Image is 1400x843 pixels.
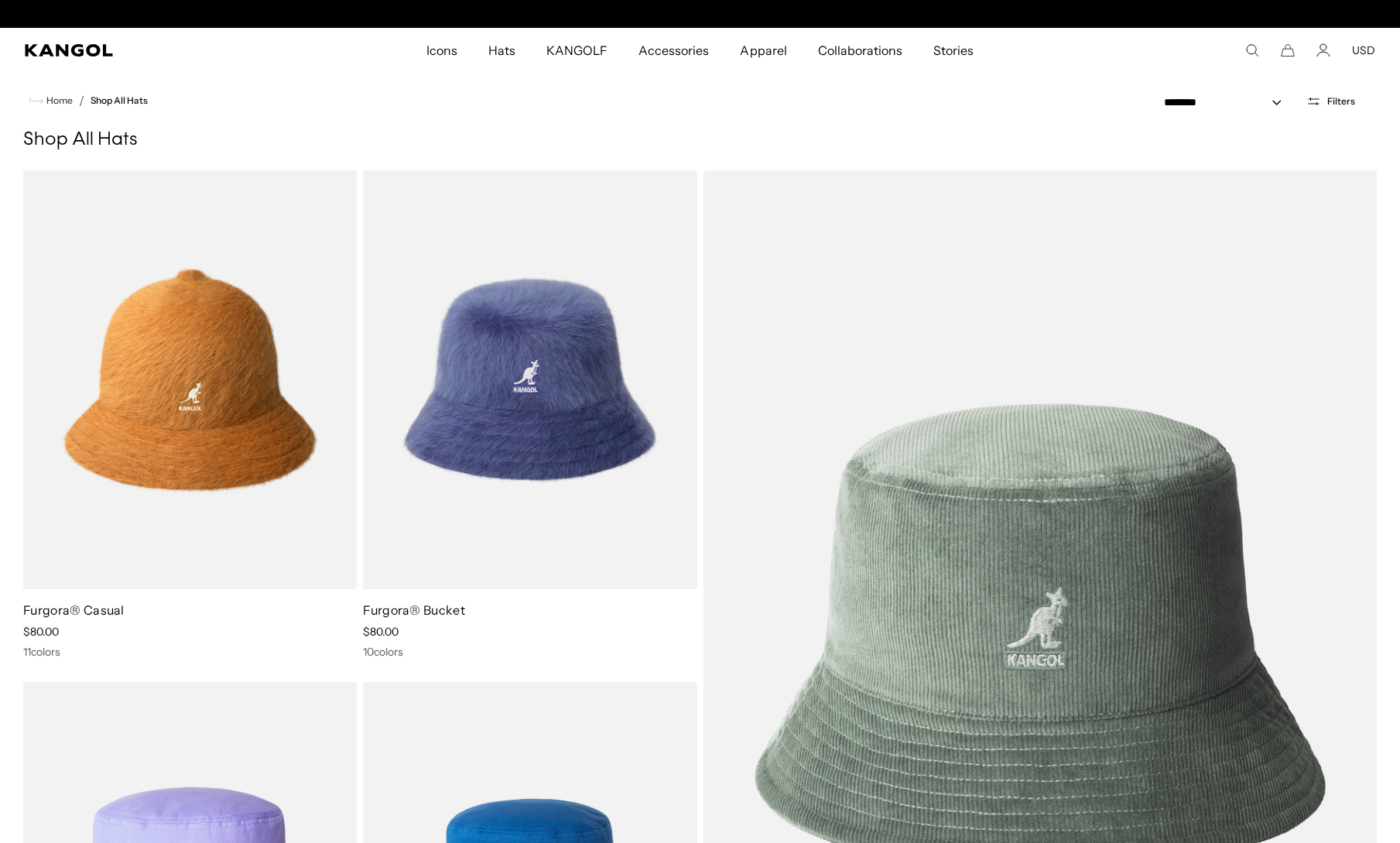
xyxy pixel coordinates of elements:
span: Home [43,95,73,106]
a: KANGOLF [531,28,623,73]
span: KANGOLF [546,28,608,73]
button: Open filters [1297,94,1364,108]
span: Apparel [740,28,786,73]
a: Collaborations [803,28,918,73]
a: Home [29,94,73,108]
div: 11 colors [23,645,357,659]
slideshow-component: Announcement bar [541,8,860,20]
span: $80.00 [23,625,59,639]
button: Cart [1281,43,1295,57]
a: Account [1316,43,1330,57]
span: Hats [488,28,515,73]
a: Icons [411,28,473,73]
img: Furgora® Casual [23,170,357,589]
span: Stories [933,28,974,73]
a: Apparel [724,28,802,73]
span: Accessories [638,28,709,73]
span: Collaborations [818,28,902,73]
a: Hats [473,28,531,73]
div: 10 colors [363,645,697,659]
h1: Shop All Hats [23,129,1377,152]
span: $80.00 [363,625,399,639]
a: Kangol [25,44,282,57]
img: Furgora® Bucket [363,170,697,589]
div: 1 of 2 [541,8,860,20]
summary: Search here [1245,43,1259,57]
li: / [73,91,84,110]
select: Sort by: Featured [1158,94,1297,111]
a: Accessories [623,28,724,73]
span: Filters [1327,96,1355,107]
a: Furgora® Bucket [363,602,465,618]
a: Stories [918,28,989,73]
div: Announcement [541,8,860,20]
span: Icons [426,28,457,73]
button: USD [1352,43,1375,57]
a: Furgora® Casual [23,602,125,618]
a: Shop All Hats [91,95,148,106]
